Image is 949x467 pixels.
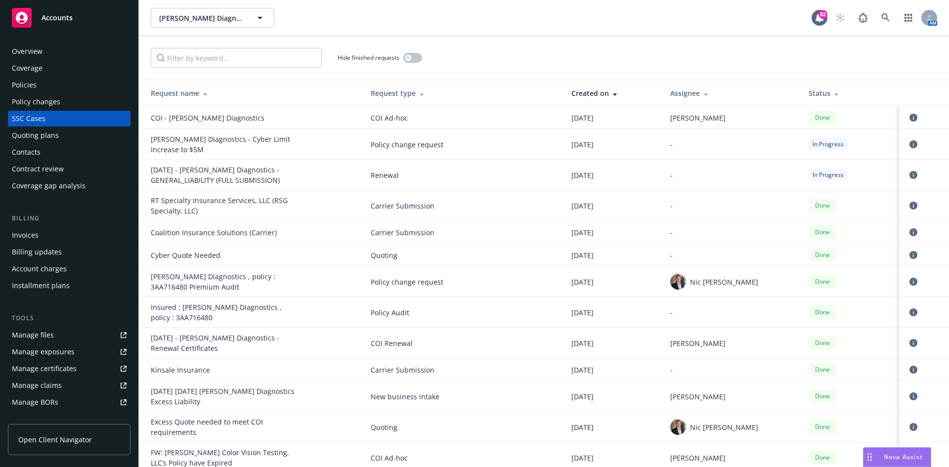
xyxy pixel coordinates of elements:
a: circleInformation [907,249,919,261]
div: - [670,170,793,180]
button: Nova Assist [863,447,931,467]
span: Carrier Submission [371,201,555,211]
button: [PERSON_NAME] Diagnostics [151,8,274,28]
div: Request name [151,88,355,98]
span: Hide finished requests [338,53,399,62]
input: Filter by keyword... [151,48,322,68]
div: Billing [8,213,130,223]
div: - [670,365,793,375]
a: Accounts [8,4,130,32]
div: Drag to move [863,448,876,467]
div: Tools [8,313,130,323]
a: circleInformation [907,226,919,238]
span: Done [813,308,832,317]
span: Done [813,392,832,401]
a: Start snowing [830,8,850,28]
div: Manage BORs [12,394,58,410]
span: Nova Assist [884,453,923,461]
div: - [670,307,793,318]
span: [DATE] [571,139,594,150]
a: Billing updates [8,244,130,260]
span: Done [813,228,832,237]
a: Manage exposures [8,344,130,360]
div: Summary of insurance [12,411,87,427]
a: Contacts [8,144,130,160]
div: Contract review [12,161,64,177]
div: RT Specialty Insurance Services, LLC (RSG Specialty, LLC) [151,195,299,216]
span: Accounts [42,14,73,22]
div: 09/26/25 - Waggoner Diagnostics - GENERAL_LIABILITY (FULL SUBMISSION) [151,165,299,185]
span: [DATE] [571,338,594,348]
span: Done [813,339,832,347]
span: [DATE] [571,391,594,402]
div: Status [809,88,892,98]
div: Policies [12,77,37,93]
span: New business intake [371,391,555,402]
span: Done [813,365,832,374]
span: Renewal [371,170,555,180]
a: Summary of insurance [8,411,130,427]
a: circleInformation [907,390,919,402]
div: - [670,201,793,211]
a: Installment plans [8,278,130,294]
div: Billing updates [12,244,62,260]
div: - [670,227,793,238]
div: Overview [12,43,43,59]
a: circleInformation [907,364,919,376]
a: circleInformation [907,337,919,349]
span: [PERSON_NAME] Diagnostics [159,13,245,23]
a: Manage files [8,327,130,343]
a: Contract review [8,161,130,177]
div: 2024-09-26 - Waggoner Diagnostics - Renewal Certificates [151,333,299,353]
span: [PERSON_NAME] [670,453,726,463]
span: [DATE] [571,453,594,463]
div: Insured : Waggoner Diagnostics , policy : 3AA716480 [151,302,299,323]
span: [DATE] [571,113,594,123]
span: In Progress [813,170,844,179]
span: [PERSON_NAME] [670,391,726,402]
span: COI Ad-hoc [371,453,555,463]
div: Cyber Quote Needed [151,250,299,260]
a: circleInformation [907,200,919,212]
div: - [670,139,793,150]
div: Coalition Insurance Solutions (Carrier) [151,227,299,238]
div: Contacts [12,144,41,160]
div: Coverage gap analysis [12,178,86,194]
div: Manage files [12,327,54,343]
span: [DATE] [571,307,594,318]
a: Manage certificates [8,361,130,377]
a: circleInformation [907,421,919,433]
div: Request type [371,88,555,98]
span: COI Renewal [371,338,555,348]
div: Waggoner Diagnostics , policy : 3AA716480 Premium Audit [151,271,299,292]
div: Created on [571,88,654,98]
div: Quoting plans [12,127,59,143]
span: Carrier Submission [371,365,555,375]
span: Open Client Navigator [18,434,92,445]
div: Installment plans [12,278,70,294]
div: Policy changes [12,94,60,110]
div: Coverage [12,60,43,76]
a: Report a Bug [853,8,873,28]
a: Coverage [8,60,130,76]
a: Overview [8,43,130,59]
div: Manage exposures [12,344,75,360]
span: Done [813,277,832,286]
div: 09/09/2024 09/26/2024 Waggoner Diagnostics Excess Liability [151,386,299,407]
div: SSC Cases [12,111,45,127]
span: Quoting [371,250,555,260]
div: Excess Quote needed to meet COI requirements [151,417,299,437]
a: Policy changes [8,94,130,110]
span: [DATE] [571,277,594,287]
a: circleInformation [907,112,919,124]
span: COI Ad-hoc [371,113,555,123]
span: Done [813,113,832,122]
a: Search [876,8,896,28]
span: [DATE] [571,250,594,260]
a: Quoting plans [8,127,130,143]
span: Carrier Submission [371,227,555,238]
a: Account charges [8,261,130,277]
a: circleInformation [907,138,919,150]
div: Invoices [12,227,39,243]
a: Switch app [899,8,918,28]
